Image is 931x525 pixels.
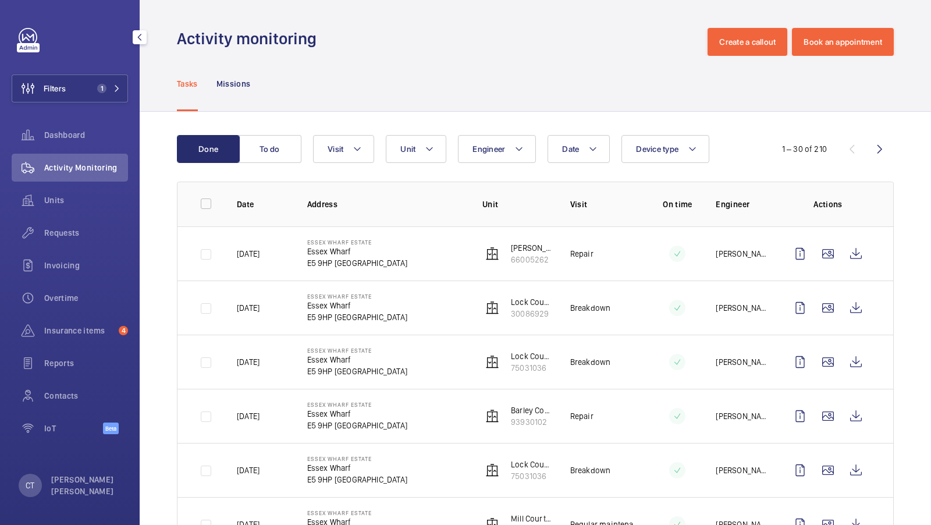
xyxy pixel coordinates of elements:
[44,292,128,304] span: Overtime
[307,408,407,420] p: Essex Wharf
[511,513,552,524] p: Mill Court L/H lift 2
[307,300,407,311] p: Essex Wharf
[570,410,594,422] p: Repair
[328,144,343,154] span: Visit
[716,410,767,422] p: [PERSON_NAME]
[716,302,767,314] p: [PERSON_NAME]
[237,248,260,260] p: [DATE]
[782,143,827,155] div: 1 – 30 of 210
[177,135,240,163] button: Done
[511,459,552,470] p: Lock Court R/H lift
[786,198,870,210] p: Actions
[97,84,106,93] span: 1
[237,356,260,368] p: [DATE]
[307,354,407,366] p: Essex Wharf
[716,198,767,210] p: Engineer
[307,239,407,246] p: Essex Wharf Estate
[570,302,611,314] p: Breakdown
[307,420,407,431] p: E5 9HP [GEOGRAPHIC_DATA]
[239,135,301,163] button: To do
[485,463,499,477] img: elevator.svg
[511,416,552,428] p: 93930102
[119,326,128,335] span: 4
[44,227,128,239] span: Requests
[482,198,552,210] p: Unit
[44,260,128,271] span: Invoicing
[307,509,407,516] p: Essex Wharf Estate
[636,144,678,154] span: Device type
[485,301,499,315] img: elevator.svg
[307,474,407,485] p: E5 9HP [GEOGRAPHIC_DATA]
[237,464,260,476] p: [DATE]
[792,28,894,56] button: Book an appointment
[216,78,251,90] p: Missions
[400,144,415,154] span: Unit
[51,474,121,497] p: [PERSON_NAME] [PERSON_NAME]
[307,311,407,323] p: E5 9HP [GEOGRAPHIC_DATA]
[386,135,446,163] button: Unit
[307,455,407,462] p: Essex Wharf Estate
[44,162,128,173] span: Activity Monitoring
[511,405,552,416] p: Barley Court R/H lift 1
[26,480,34,491] p: CT
[511,308,552,320] p: 30086929
[44,83,66,94] span: Filters
[307,462,407,474] p: Essex Wharf
[511,350,552,362] p: Lock Court R/H lift
[313,135,374,163] button: Visit
[570,356,611,368] p: Breakdown
[103,423,119,434] span: Beta
[562,144,579,154] span: Date
[708,28,787,56] button: Create a callout
[307,366,407,377] p: E5 9HP [GEOGRAPHIC_DATA]
[44,194,128,206] span: Units
[716,356,767,368] p: [PERSON_NAME]
[307,293,407,300] p: Essex Wharf Estate
[44,129,128,141] span: Dashboard
[570,464,611,476] p: Breakdown
[307,246,407,257] p: Essex Wharf
[485,247,499,261] img: elevator.svg
[570,198,639,210] p: Visit
[658,198,697,210] p: On time
[177,78,198,90] p: Tasks
[716,464,767,476] p: [PERSON_NAME]
[621,135,709,163] button: Device type
[458,135,536,163] button: Engineer
[307,401,407,408] p: Essex Wharf Estate
[511,470,552,482] p: 75031036
[511,296,552,308] p: Lock Court L/H lift (Firefighting)
[12,75,128,102] button: Filters1
[44,423,103,434] span: IoT
[548,135,610,163] button: Date
[307,198,464,210] p: Address
[44,357,128,369] span: Reports
[570,248,594,260] p: Repair
[237,302,260,314] p: [DATE]
[511,362,552,374] p: 75031036
[716,248,767,260] p: [PERSON_NAME]
[237,198,289,210] p: Date
[511,254,552,265] p: 66005262
[472,144,505,154] span: Engineer
[177,28,324,49] h1: Activity monitoring
[44,325,114,336] span: Insurance items
[511,242,552,254] p: [PERSON_NAME] court L/H lift 2
[237,410,260,422] p: [DATE]
[485,409,499,423] img: elevator.svg
[485,355,499,369] img: elevator.svg
[44,390,128,402] span: Contacts
[307,347,407,354] p: Essex Wharf Estate
[307,257,407,269] p: E5 9HP [GEOGRAPHIC_DATA]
